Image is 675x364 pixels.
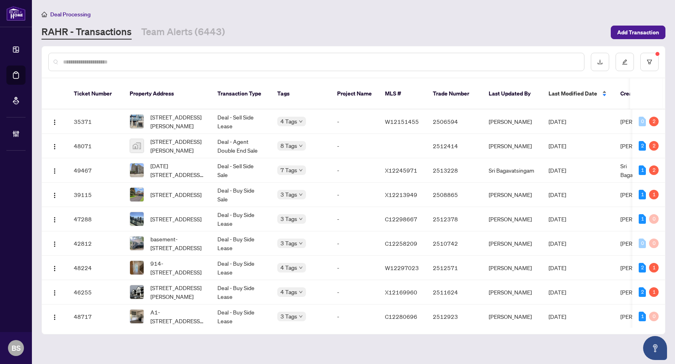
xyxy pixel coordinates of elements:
[482,304,542,329] td: [PERSON_NAME]
[643,336,667,360] button: Open asap
[549,313,566,320] span: [DATE]
[130,237,144,250] img: thumbnail-img
[48,286,61,298] button: Logo
[51,217,58,223] img: Logo
[67,134,123,158] td: 48071
[51,265,58,272] img: Logo
[51,241,58,247] img: Logo
[211,109,271,134] td: Deal - Sell Side Lease
[12,342,21,354] span: BS
[150,113,205,130] span: [STREET_ADDRESS][PERSON_NAME]
[611,26,665,39] button: Add Transaction
[331,109,379,134] td: -
[67,78,123,109] th: Ticket Number
[639,263,646,273] div: 2
[331,183,379,207] td: -
[48,139,61,152] button: Logo
[211,78,271,109] th: Transaction Type
[280,117,297,126] span: 4 Tags
[280,214,297,223] span: 3 Tags
[385,215,417,223] span: C12298667
[482,158,542,183] td: Sri Bagavatsingam
[649,165,659,175] div: 2
[130,285,144,299] img: thumbnail-img
[130,163,144,177] img: thumbnail-img
[67,109,123,134] td: 35371
[331,231,379,256] td: -
[482,280,542,304] td: [PERSON_NAME]
[51,168,58,174] img: Logo
[622,59,628,65] span: edit
[299,168,303,172] span: down
[130,212,144,226] img: thumbnail-img
[482,207,542,231] td: [PERSON_NAME]
[150,259,205,276] span: 914-[STREET_ADDRESS]
[385,167,417,174] span: X12245971
[331,78,379,109] th: Project Name
[649,287,659,297] div: 1
[51,290,58,296] img: Logo
[549,264,566,271] span: [DATE]
[41,25,132,40] a: RAHR - Transactions
[271,78,331,109] th: Tags
[299,290,303,294] span: down
[549,240,566,247] span: [DATE]
[299,266,303,270] span: down
[385,313,417,320] span: C12280696
[620,264,663,271] span: [PERSON_NAME]
[385,118,419,125] span: W12151455
[549,118,566,125] span: [DATE]
[639,141,646,151] div: 2
[48,164,61,177] button: Logo
[280,263,297,272] span: 4 Tags
[211,280,271,304] td: Deal - Buy Side Lease
[48,115,61,128] button: Logo
[482,183,542,207] td: [PERSON_NAME]
[41,12,47,17] span: home
[482,78,542,109] th: Last Updated By
[549,288,566,296] span: [DATE]
[620,142,663,149] span: [PERSON_NAME]
[150,308,205,325] span: A1-[STREET_ADDRESS][PERSON_NAME]
[299,119,303,123] span: down
[639,312,646,321] div: 1
[620,118,663,125] span: [PERSON_NAME]
[426,134,482,158] td: 2512414
[426,207,482,231] td: 2512378
[67,304,123,329] td: 48717
[549,142,566,149] span: [DATE]
[67,231,123,256] td: 42812
[280,239,297,248] span: 3 Tags
[617,26,659,39] span: Add Transaction
[482,231,542,256] td: [PERSON_NAME]
[640,53,659,71] button: filter
[620,240,663,247] span: [PERSON_NAME]
[51,119,58,125] img: Logo
[280,312,297,321] span: 3 Tags
[211,207,271,231] td: Deal - Buy Side Lease
[6,6,26,21] img: logo
[549,89,597,98] span: Last Modified Date
[620,313,663,320] span: [PERSON_NAME]
[211,304,271,329] td: Deal - Buy Side Lease
[48,261,61,274] button: Logo
[48,213,61,225] button: Logo
[280,165,297,175] span: 7 Tags
[67,280,123,304] td: 46255
[211,183,271,207] td: Deal - Buy Side Sale
[280,190,297,199] span: 3 Tags
[331,256,379,280] td: -
[549,215,566,223] span: [DATE]
[331,134,379,158] td: -
[639,117,646,126] div: 0
[639,190,646,199] div: 1
[211,134,271,158] td: Deal - Agent Double End Sale
[150,190,201,199] span: [STREET_ADDRESS]
[48,188,61,201] button: Logo
[299,217,303,221] span: down
[649,263,659,273] div: 1
[616,53,634,71] button: edit
[639,287,646,297] div: 2
[620,162,658,178] span: Sri Bagavatsingam
[385,264,419,271] span: W12297023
